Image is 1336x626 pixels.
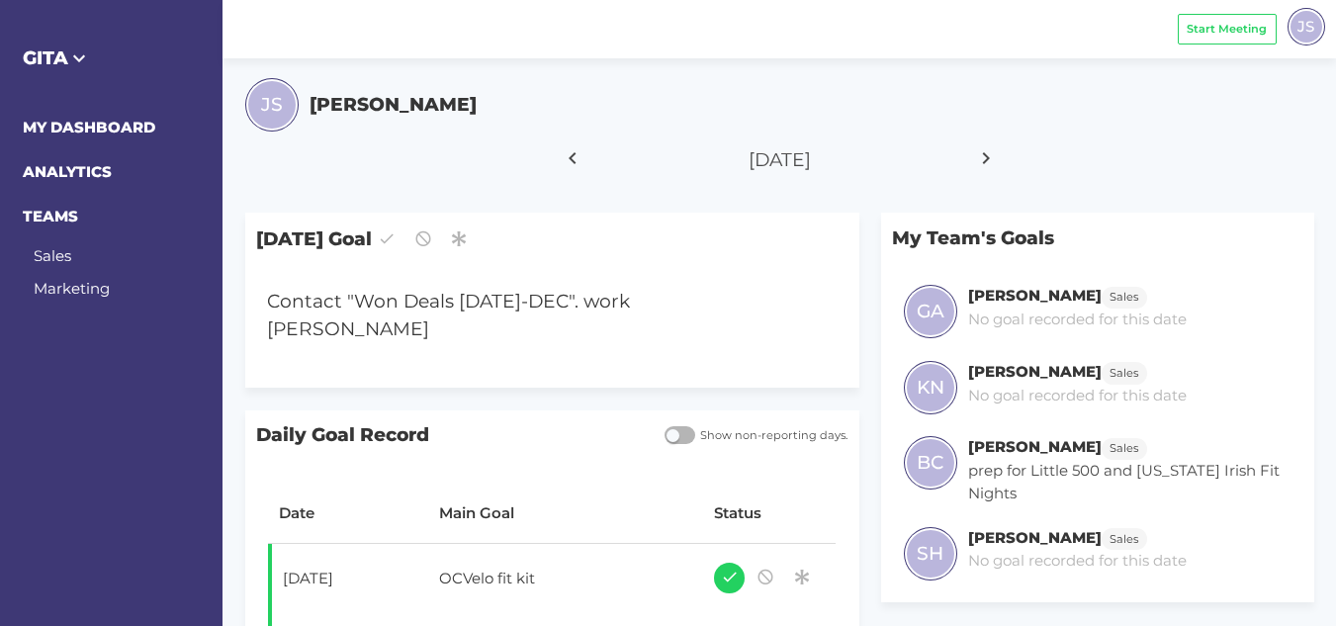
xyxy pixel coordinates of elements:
[968,385,1187,407] p: No goal recorded for this date
[23,162,112,181] a: ANALYTICS
[1102,437,1147,456] a: Sales
[968,528,1102,547] h6: [PERSON_NAME]
[1110,365,1138,382] span: Sales
[1102,286,1147,305] a: Sales
[261,91,283,119] span: JS
[1102,528,1147,547] a: Sales
[1102,362,1147,381] a: Sales
[310,91,477,119] h5: [PERSON_NAME]
[1297,15,1314,38] span: JS
[714,502,825,525] div: Status
[968,362,1102,381] h6: [PERSON_NAME]
[1288,8,1325,45] div: JS
[968,286,1102,305] h6: [PERSON_NAME]
[439,502,692,525] div: Main Goal
[917,374,944,402] span: KN
[881,213,1313,263] p: My Team's Goals
[968,550,1187,573] p: No goal recorded for this date
[1110,440,1138,457] span: Sales
[245,410,654,461] span: Daily Goal Record
[279,502,417,525] div: Date
[968,437,1102,456] h6: [PERSON_NAME]
[245,213,859,265] span: [DATE] Goal
[1110,289,1138,306] span: Sales
[23,118,155,136] a: MY DASHBOARD
[1178,14,1277,45] button: Start Meeting
[34,246,71,265] a: Sales
[23,206,201,228] h6: TEAMS
[917,298,944,325] span: GA
[23,45,201,72] h5: GITA
[917,449,943,477] span: BC
[1187,21,1267,38] span: Start Meeting
[695,427,848,444] span: Show non-reporting days.
[34,279,110,298] a: Marketing
[968,460,1291,504] p: prep for Little 500 and [US_STATE] Irish Fit Nights
[749,148,811,171] span: [DATE]
[917,540,943,568] span: SH
[428,557,680,606] div: OCVelo fit kit
[256,277,799,355] div: Contact "Won Deals [DATE]-DEC". work [PERSON_NAME]
[968,309,1187,331] p: No goal recorded for this date
[1110,531,1138,548] span: Sales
